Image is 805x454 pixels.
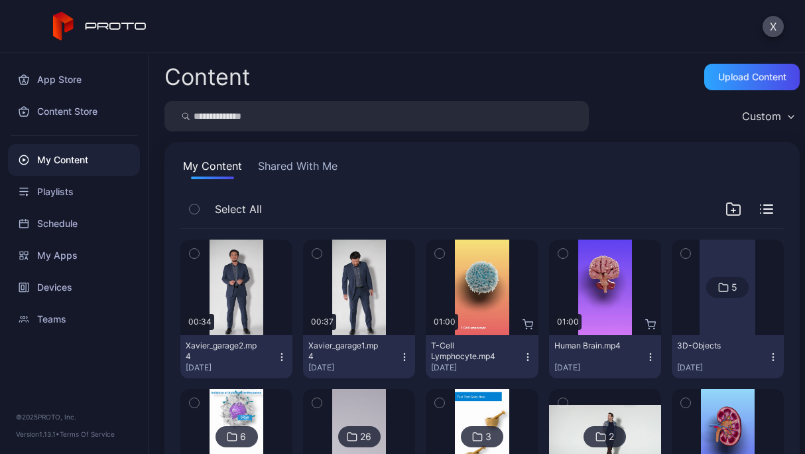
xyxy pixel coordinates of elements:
a: Schedule [8,208,140,240]
div: [DATE] [431,362,522,373]
span: Select All [215,201,262,217]
div: [DATE] [677,362,768,373]
button: My Content [180,158,245,179]
div: Xavier_garage2.mp4 [186,340,259,362]
a: Terms Of Service [60,430,115,438]
div: T-Cell Lymphocyte.mp4 [431,340,504,362]
div: [DATE] [554,362,645,373]
button: T-Cell Lymphocyte.mp4[DATE] [426,335,538,378]
div: 3D-Objects [677,340,750,351]
div: 26 [360,431,371,443]
button: Human Brain.mp4[DATE] [549,335,661,378]
div: Upload Content [718,72,786,82]
button: X [763,16,784,37]
button: Xavier_garage2.mp4[DATE] [180,335,292,378]
div: 5 [731,281,737,293]
a: Teams [8,303,140,335]
div: © 2025 PROTO, Inc. [16,412,132,422]
button: 3D-Objects[DATE] [672,335,784,378]
div: Custom [742,110,781,123]
div: Xavier_garage1.mp4 [308,340,381,362]
div: Content [164,66,250,88]
button: Custom [735,101,800,131]
div: [DATE] [308,362,399,373]
a: Playlists [8,176,140,208]
span: Version 1.13.1 • [16,430,60,438]
a: Devices [8,271,140,303]
button: Upload Content [704,64,800,90]
a: My Content [8,144,140,176]
button: Shared With Me [255,158,340,179]
a: App Store [8,64,140,96]
button: Xavier_garage1.mp4[DATE] [303,335,415,378]
a: My Apps [8,240,140,271]
a: Content Store [8,96,140,127]
div: 2 [609,431,614,443]
div: [DATE] [186,362,277,373]
div: 3 [485,431,491,443]
div: Human Brain.mp4 [554,340,627,351]
div: 6 [240,431,246,443]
